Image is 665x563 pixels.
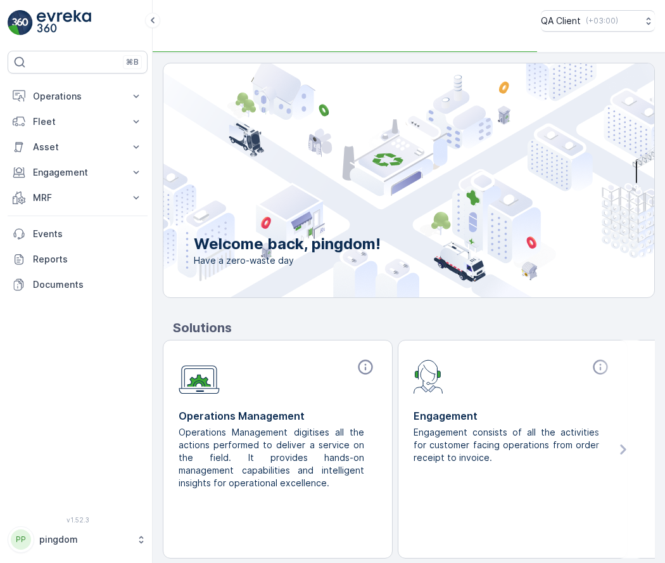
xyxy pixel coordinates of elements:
p: Engagement [33,166,122,179]
p: Operations Management digitises all the actions performed to deliver a service on the field. It p... [179,426,367,489]
p: Operations [33,90,122,103]
a: Events [8,221,148,247]
img: logo_light-DOdMpM7g.png [37,10,91,36]
span: v 1.52.3 [8,516,148,524]
p: ( +03:00 ) [586,16,618,26]
p: Engagement consists of all the activities for customer facing operations from order receipt to in... [414,426,602,464]
p: Welcome back, pingdom! [194,234,381,254]
button: Operations [8,84,148,109]
span: Have a zero-waste day [194,254,381,267]
button: Engagement [8,160,148,185]
p: Fleet [33,115,122,128]
a: Reports [8,247,148,272]
div: PP [11,529,31,550]
img: module-icon [414,358,443,394]
p: Asset [33,141,122,153]
img: logo [8,10,33,36]
p: Events [33,228,142,240]
img: module-icon [179,358,220,394]
p: Solutions [173,318,655,337]
p: Documents [33,278,142,291]
p: QA Client [541,15,581,27]
button: QA Client(+03:00) [541,10,655,32]
button: Asset [8,134,148,160]
p: Operations Management [179,408,377,424]
p: Engagement [414,408,612,424]
p: MRF [33,191,122,204]
button: MRF [8,185,148,210]
button: Fleet [8,109,148,134]
p: ⌘B [126,57,139,67]
button: PPpingdom [8,526,148,553]
p: pingdom [39,533,130,546]
img: city illustration [106,63,654,297]
a: Documents [8,272,148,297]
p: Reports [33,253,142,266]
